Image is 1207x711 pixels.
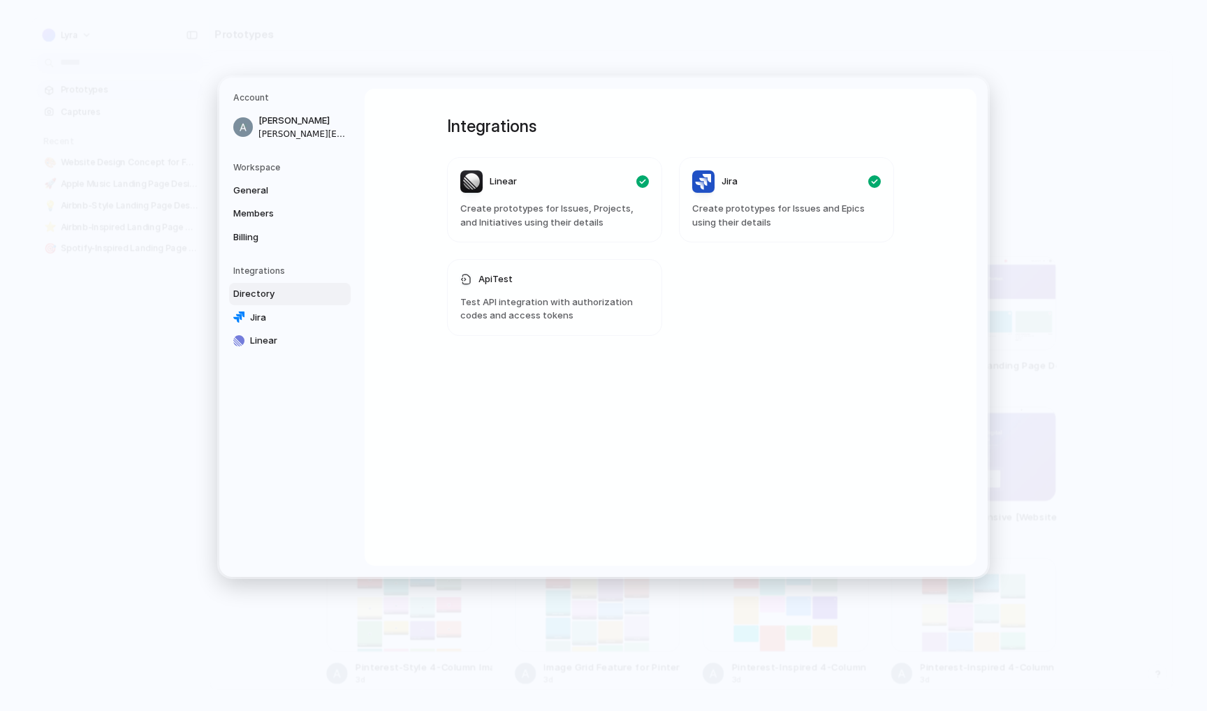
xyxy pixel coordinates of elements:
[722,175,738,189] span: Jira
[233,183,323,197] span: General
[229,110,351,145] a: [PERSON_NAME][PERSON_NAME][EMAIL_ADDRESS][DOMAIN_NAME]
[478,272,513,286] span: ApiTest
[233,207,323,221] span: Members
[229,203,351,225] a: Members
[258,114,348,128] span: [PERSON_NAME]
[233,91,351,104] h5: Account
[692,202,881,229] span: Create prototypes for Issues and Epics using their details
[250,334,339,348] span: Linear
[490,175,517,189] span: Linear
[229,226,351,248] a: Billing
[233,230,323,244] span: Billing
[447,114,894,139] h1: Integrations
[229,283,351,305] a: Directory
[250,310,339,324] span: Jira
[460,202,649,229] span: Create prototypes for Issues, Projects, and Initiatives using their details
[233,265,351,277] h5: Integrations
[460,295,649,322] span: Test API integration with authorization codes and access tokens
[229,306,351,328] a: Jira
[229,330,351,352] a: Linear
[233,287,323,301] span: Directory
[258,127,348,140] span: [PERSON_NAME][EMAIL_ADDRESS][DOMAIN_NAME]
[229,179,351,201] a: General
[233,161,351,173] h5: Workspace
